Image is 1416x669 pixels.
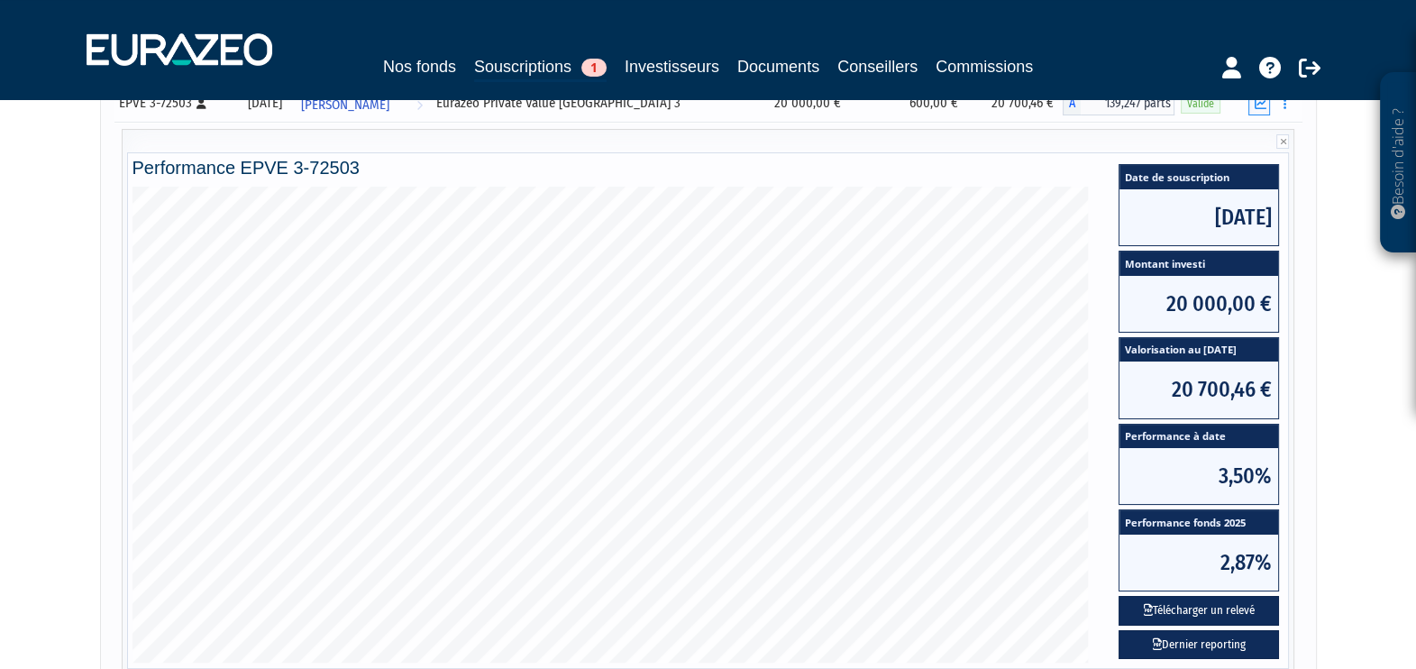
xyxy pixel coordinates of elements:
td: 600,00 € [850,86,966,122]
div: EPVE 3-72503 [119,94,230,113]
span: 3,50% [1119,448,1278,504]
p: Besoin d'aide ? [1388,82,1409,244]
div: Eurazeo Private Value [GEOGRAPHIC_DATA] 3 [436,94,743,113]
span: [DATE] [1119,189,1278,245]
span: Valide [1181,96,1220,113]
span: Performance fonds 2025 [1119,510,1278,535]
span: Date de souscription [1119,165,1278,189]
span: A [1063,92,1081,115]
img: 1732889491-logotype_eurazeo_blanc_rvb.png [87,33,272,66]
span: 139,247 parts [1081,92,1174,115]
a: Commissions [936,54,1033,79]
i: [Français] Personne physique [196,98,206,109]
a: Conseillers [837,54,918,79]
span: 20 000,00 € [1119,276,1278,332]
i: Voir l'investisseur [416,88,423,122]
a: Dernier reporting [1119,630,1279,660]
h4: Performance EPVE 3-72503 [132,158,1284,178]
span: 2,87% [1119,535,1278,591]
span: [PERSON_NAME] [301,88,389,122]
span: 20 700,46 € [1119,362,1278,417]
a: [PERSON_NAME] [294,86,429,122]
span: 1 [581,59,607,77]
td: 20 000,00 € [748,86,850,122]
a: Souscriptions1 [474,54,607,82]
a: Nos fonds [383,54,456,79]
div: [DATE] [242,94,288,113]
span: Valorisation au [DATE] [1119,338,1278,362]
button: Télécharger un relevé [1119,596,1279,626]
a: Documents [737,54,819,79]
td: 20 700,46 € [966,86,1063,122]
div: A - Eurazeo Private Value Europe 3 [1063,92,1174,115]
span: Performance à date [1119,425,1278,449]
span: Montant investi [1119,252,1278,276]
a: Investisseurs [625,54,719,79]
